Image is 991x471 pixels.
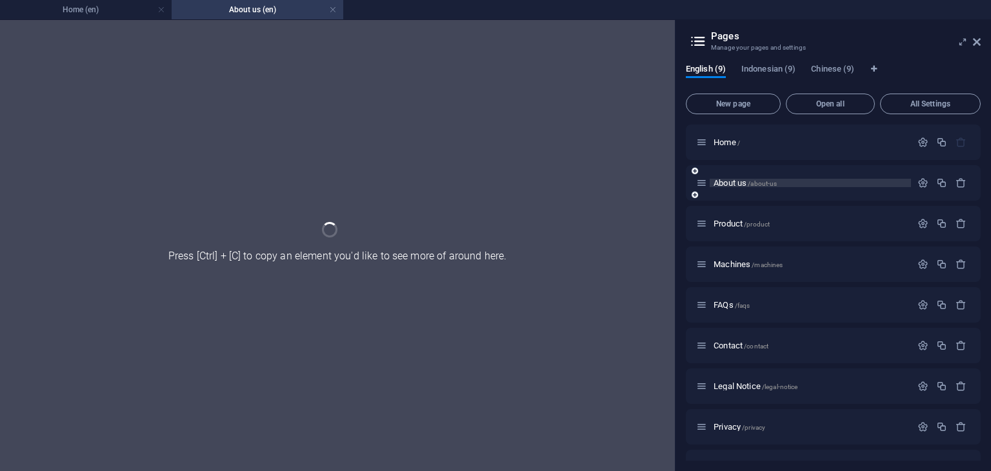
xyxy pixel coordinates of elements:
div: Duplicate [936,421,947,432]
div: Remove [956,381,966,392]
div: Duplicate [936,137,947,148]
div: Settings [917,137,928,148]
span: /privacy [742,424,765,431]
span: /about-us [748,180,777,187]
span: /machines [752,261,783,268]
span: Chinese (9) [811,61,854,79]
div: Contact/contact [710,341,911,350]
span: Click to open page [714,422,765,432]
h4: About us (en) [172,3,343,17]
div: FAQs/faqs [710,301,911,309]
h2: Pages [711,30,981,42]
div: Duplicate [936,177,947,188]
div: The startpage cannot be deleted [956,137,966,148]
span: /product [744,221,770,228]
span: /legal-notice [762,383,798,390]
button: New page [686,94,781,114]
span: /contact [744,343,768,350]
div: Remove [956,259,966,270]
span: Click to open page [714,259,783,269]
div: Home/ [710,138,911,146]
div: Duplicate [936,218,947,229]
button: Open all [786,94,875,114]
span: /faqs [735,302,750,309]
span: New page [692,100,775,108]
span: Click to open page [714,178,777,188]
div: Product/product [710,219,911,228]
span: Click to open page [714,300,750,310]
div: Settings [917,218,928,229]
div: Remove [956,218,966,229]
div: Settings [917,381,928,392]
div: Settings [917,259,928,270]
span: All Settings [886,100,975,108]
div: Remove [956,177,966,188]
div: Duplicate [936,259,947,270]
span: Indonesian (9) [741,61,796,79]
div: Machines/machines [710,260,911,268]
span: / [737,139,740,146]
div: Duplicate [936,299,947,310]
div: Settings [917,421,928,432]
div: Settings [917,299,928,310]
span: English (9) [686,61,726,79]
div: Duplicate [936,381,947,392]
h3: Manage your pages and settings [711,42,955,54]
div: Remove [956,421,966,432]
span: Click to open page [714,137,740,147]
div: Remove [956,340,966,351]
span: Click to open page [714,341,768,350]
div: Language Tabs [686,64,981,88]
div: Legal Notice/legal-notice [710,382,911,390]
span: Click to open page [714,219,770,228]
div: Duplicate [936,340,947,351]
div: About us/about-us [710,179,911,187]
button: All Settings [880,94,981,114]
span: Open all [792,100,869,108]
div: Remove [956,299,966,310]
div: Privacy/privacy [710,423,911,431]
div: Settings [917,177,928,188]
div: Settings [917,340,928,351]
span: Click to open page [714,381,797,391]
